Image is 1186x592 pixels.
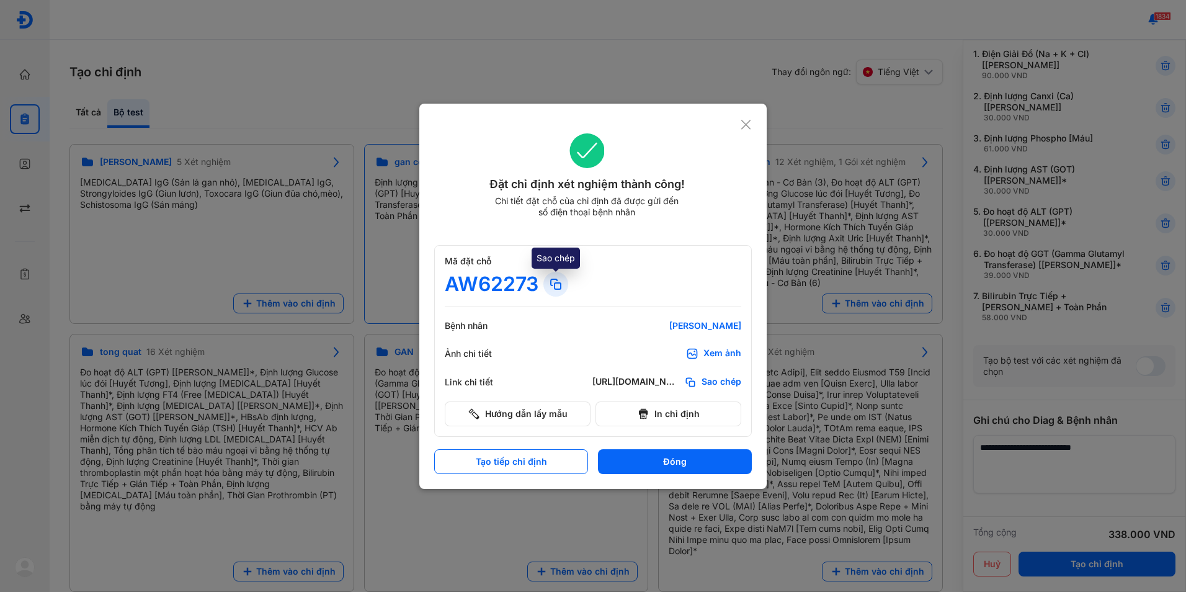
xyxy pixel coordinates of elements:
div: Bệnh nhân [445,320,519,331]
div: Đặt chỉ định xét nghiệm thành công! [434,176,740,193]
div: Chi tiết đặt chỗ của chỉ định đã được gửi đến số điện thoại bệnh nhân [489,195,684,218]
div: [PERSON_NAME] [592,320,741,331]
div: Mã đặt chỗ [445,256,741,267]
button: In chỉ định [595,401,741,426]
div: Xem ảnh [703,348,741,360]
div: [URL][DOMAIN_NAME] [592,376,679,388]
button: Hướng dẫn lấy mẫu [445,401,591,426]
div: Ảnh chi tiết [445,348,519,359]
div: Link chi tiết [445,377,519,388]
span: Sao chép [702,376,741,388]
div: AW62273 [445,272,538,297]
button: Đóng [598,449,752,474]
button: Tạo tiếp chỉ định [434,449,588,474]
